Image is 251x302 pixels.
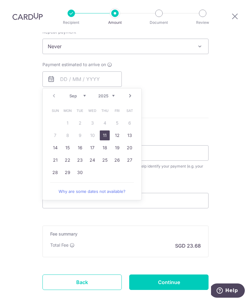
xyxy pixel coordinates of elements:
[125,143,134,153] a: 20
[75,155,85,165] a: 23
[100,143,110,153] a: 18
[98,19,132,26] p: Amount
[112,155,122,165] a: 26
[63,143,73,153] a: 15
[125,155,134,165] a: 27
[63,106,73,116] span: Monday
[42,39,209,54] span: Never
[175,242,201,249] p: SGD 23.68
[87,155,97,165] a: 24
[100,106,110,116] span: Thursday
[42,62,106,68] span: Payment estimated to arrive on
[75,106,85,116] span: Tuesday
[100,130,110,140] a: 11
[211,283,245,299] iframe: Opens a widget where you can find more information
[185,19,220,26] p: Review
[12,13,43,20] img: CardUp
[42,71,122,87] input: DD / MM / YYYY
[50,155,60,165] a: 21
[50,242,68,248] p: Total Fee
[112,106,122,116] span: Friday
[125,130,134,140] a: 13
[50,143,60,153] a: 14
[54,19,89,26] p: Recipient
[63,155,73,165] a: 22
[50,231,201,237] h5: Fee summary
[126,92,134,100] a: Next
[42,274,122,290] a: Back
[142,19,176,26] p: Document
[63,168,73,177] a: 29
[125,106,134,116] span: Saturday
[75,143,85,153] a: 16
[100,155,110,165] a: 25
[50,185,134,198] a: Why are some dates not available?
[43,39,208,54] span: Never
[129,274,209,290] input: Continue
[112,143,122,153] a: 19
[50,106,60,116] span: Sunday
[87,106,97,116] span: Wednesday
[112,130,122,140] a: 12
[75,168,85,177] a: 30
[87,143,97,153] a: 17
[50,168,60,177] a: 28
